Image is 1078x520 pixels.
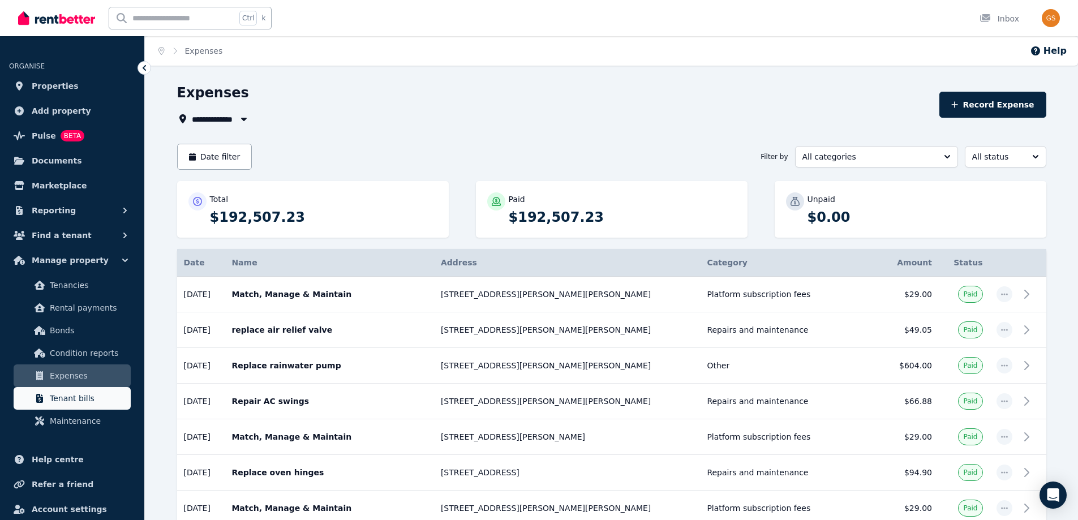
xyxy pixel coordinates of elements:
[875,419,939,455] td: $29.00
[1040,482,1067,509] div: Open Intercom Messenger
[14,296,131,319] a: Rental payments
[231,431,427,442] p: Match, Manage & Maintain
[177,348,225,384] td: [DATE]
[9,199,135,222] button: Reporting
[963,290,977,299] span: Paid
[32,229,92,242] span: Find a tenant
[231,396,427,407] p: Repair AC swings
[14,410,131,432] a: Maintenance
[231,360,427,371] p: Replace rainwater pump
[963,397,977,406] span: Paid
[210,208,437,226] p: $192,507.23
[177,419,225,455] td: [DATE]
[972,151,1023,162] span: All status
[875,249,939,277] th: Amount
[225,249,434,277] th: Name
[9,174,135,197] a: Marketplace
[1030,44,1067,58] button: Help
[50,392,126,405] span: Tenant bills
[239,11,257,25] span: Ctrl
[963,468,977,477] span: Paid
[9,249,135,272] button: Manage property
[965,146,1046,167] button: All status
[14,364,131,387] a: Expenses
[231,502,427,514] p: Match, Manage & Maintain
[177,249,225,277] th: Date
[231,289,427,300] p: Match, Manage & Maintain
[963,504,977,513] span: Paid
[9,224,135,247] button: Find a tenant
[185,46,223,55] a: Expenses
[32,154,82,167] span: Documents
[434,249,701,277] th: Address
[145,36,236,66] nav: Breadcrumb
[177,144,252,170] button: Date filter
[808,208,1035,226] p: $0.00
[875,312,939,348] td: $49.05
[14,387,131,410] a: Tenant bills
[700,455,874,491] td: Repairs and maintenance
[50,324,126,337] span: Bonds
[50,301,126,315] span: Rental payments
[50,346,126,360] span: Condition reports
[700,384,874,419] td: Repairs and maintenance
[9,100,135,122] a: Add property
[210,194,229,205] p: Total
[509,208,736,226] p: $192,507.23
[14,274,131,296] a: Tenancies
[14,342,131,364] a: Condition reports
[177,277,225,312] td: [DATE]
[9,448,135,471] a: Help centre
[50,278,126,292] span: Tenancies
[9,124,135,147] a: PulseBETA
[32,478,93,491] span: Refer a friend
[61,130,84,141] span: BETA
[434,455,701,491] td: [STREET_ADDRESS]
[9,75,135,97] a: Properties
[939,249,990,277] th: Status
[434,312,701,348] td: [STREET_ADDRESS][PERSON_NAME][PERSON_NAME]
[50,414,126,428] span: Maintenance
[9,62,45,70] span: ORGANISE
[32,79,79,93] span: Properties
[980,13,1019,24] div: Inbox
[795,146,958,167] button: All categories
[700,348,874,384] td: Other
[231,324,427,336] p: replace air relief valve
[700,277,874,312] td: Platform subscription fees
[802,151,935,162] span: All categories
[963,325,977,334] span: Paid
[509,194,525,205] p: Paid
[177,455,225,491] td: [DATE]
[700,249,874,277] th: Category
[177,84,249,102] h1: Expenses
[939,92,1046,118] button: Record Expense
[761,152,788,161] span: Filter by
[875,384,939,419] td: $66.88
[18,10,95,27] img: RentBetter
[434,348,701,384] td: [STREET_ADDRESS][PERSON_NAME][PERSON_NAME]
[32,502,107,516] span: Account settings
[32,453,84,466] span: Help centre
[32,179,87,192] span: Marketplace
[9,473,135,496] a: Refer a friend
[9,149,135,172] a: Documents
[32,204,76,217] span: Reporting
[700,312,874,348] td: Repairs and maintenance
[177,312,225,348] td: [DATE]
[963,432,977,441] span: Paid
[177,384,225,419] td: [DATE]
[434,384,701,419] td: [STREET_ADDRESS][PERSON_NAME][PERSON_NAME]
[875,348,939,384] td: $604.00
[700,419,874,455] td: Platform subscription fees
[231,467,427,478] p: Replace oven hinges
[32,104,91,118] span: Add property
[14,319,131,342] a: Bonds
[808,194,835,205] p: Unpaid
[434,419,701,455] td: [STREET_ADDRESS][PERSON_NAME]
[963,361,977,370] span: Paid
[32,129,56,143] span: Pulse
[50,369,126,383] span: Expenses
[261,14,265,23] span: k
[434,277,701,312] td: [STREET_ADDRESS][PERSON_NAME][PERSON_NAME]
